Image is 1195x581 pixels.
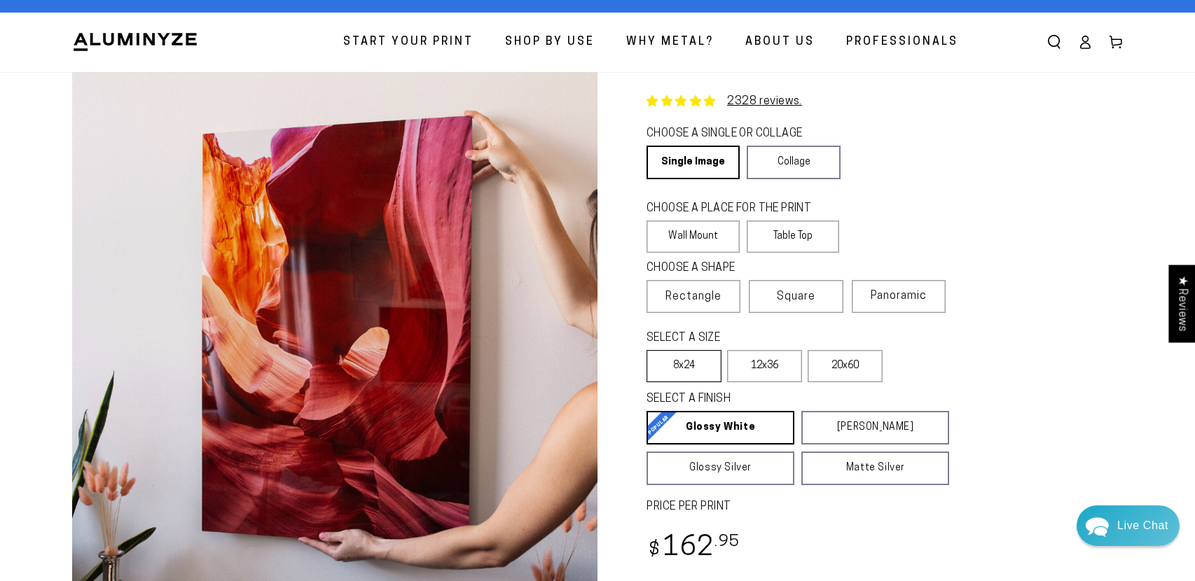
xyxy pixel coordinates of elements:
[72,31,198,52] img: Aluminyze
[1077,505,1180,546] div: Chat widget toggle
[727,350,802,382] label: 12x36
[735,24,825,61] a: About Us
[727,96,802,107] a: 2328 reviews.
[647,201,827,217] legend: CHOOSE A PLACE FOR THE PRINT
[649,541,661,560] span: $
[647,260,829,276] legend: CHOOSE A SHAPE
[505,32,595,52] span: Shop By Use
[616,24,724,61] a: Why Metal?
[801,411,949,444] a: [PERSON_NAME]
[647,451,794,485] a: Glossy Silver
[1168,265,1195,342] div: Click to open Judge.me floating reviews tab
[647,350,721,382] label: 8x24
[647,126,827,142] legend: CHOOSE A SINGLE OR COLLAGE
[747,220,840,253] label: Table Top
[333,24,484,61] a: Start Your Print
[343,32,474,52] span: Start Your Print
[665,288,721,305] span: Rectangle
[808,350,883,382] label: 20x60
[801,451,949,485] a: Matte Silver
[1039,27,1070,57] summary: Search our site
[626,32,714,52] span: Why Metal?
[836,24,969,61] a: Professionals
[714,534,740,550] sup: .95
[745,32,815,52] span: About Us
[647,391,916,407] legend: SELECT A FINISH
[747,146,840,179] a: Collage
[777,288,815,305] span: Square
[871,290,927,302] span: Panoramic
[495,24,605,61] a: Shop By Use
[647,146,740,179] a: Single Image
[846,32,958,52] span: Professionals
[647,220,740,253] label: Wall Mount
[1117,505,1168,546] div: Contact Us Directly
[647,330,836,346] legend: SELECT A SIZE
[647,535,740,562] bdi: 162
[647,411,794,444] a: Glossy White
[647,499,1123,515] label: PRICE PER PRINT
